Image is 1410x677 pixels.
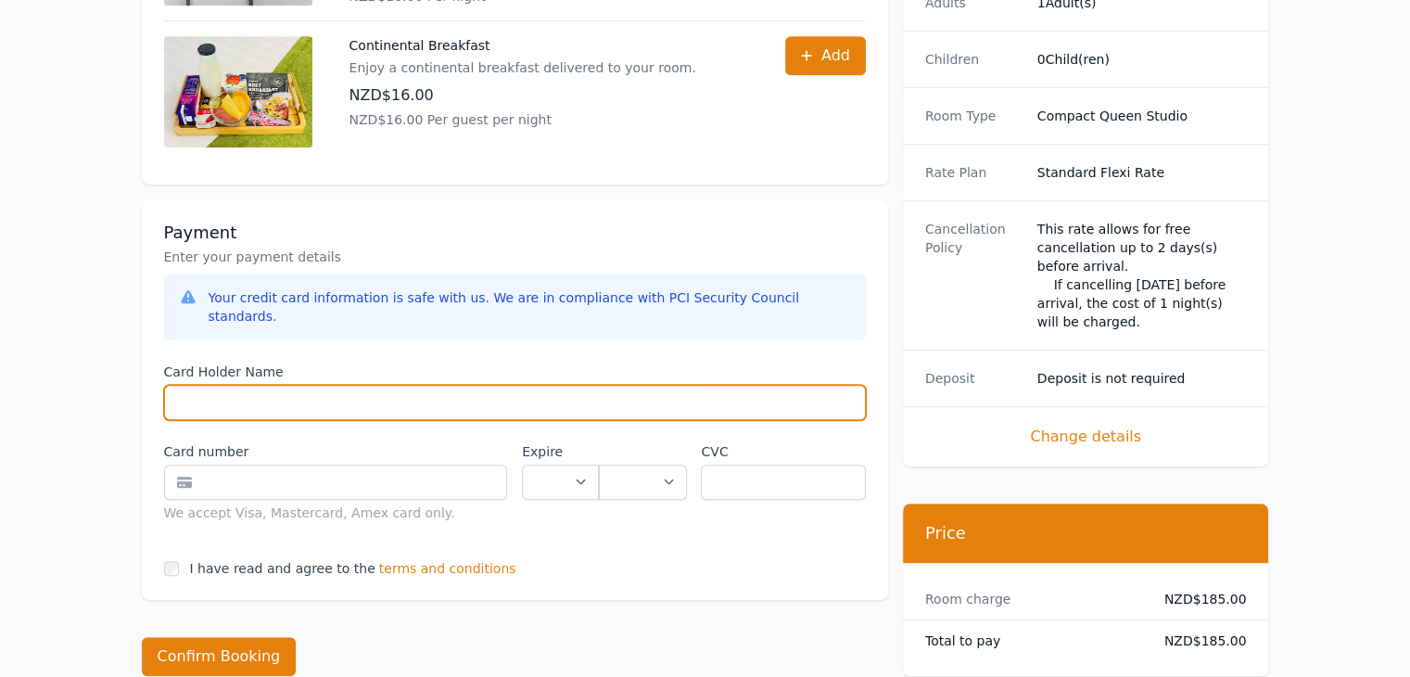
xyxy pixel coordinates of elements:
[821,45,850,67] span: Add
[349,36,696,55] p: Continental Breakfast
[599,442,686,461] label: .
[142,637,297,676] button: Confirm Booking
[925,107,1023,125] dt: Room Type
[1037,163,1247,182] dd: Standard Flexi Rate
[209,288,851,326] div: Your credit card information is safe with us. We are in compliance with PCI Security Council stan...
[164,442,508,461] label: Card number
[164,248,866,266] p: Enter your payment details
[925,369,1023,388] dt: Deposit
[925,50,1023,69] dt: Children
[164,36,312,147] img: Continental Breakfast
[925,522,1247,544] h3: Price
[785,36,866,75] button: Add
[164,363,866,381] label: Card Holder Name
[379,559,516,578] span: terms and conditions
[925,426,1247,448] span: Change details
[1150,632,1247,650] dd: NZD$185.00
[925,632,1135,650] dt: Total to pay
[349,58,696,77] p: Enjoy a continental breakfast delivered to your room.
[701,442,865,461] label: CVC
[164,504,508,522] div: We accept Visa, Mastercard, Amex card only.
[190,561,375,576] label: I have read and agree to the
[349,110,696,129] p: NZD$16.00 Per guest per night
[522,442,599,461] label: Expire
[1037,220,1247,331] div: This rate allows for free cancellation up to 2 days(s) before arrival. If cancelling [DATE] befor...
[1037,50,1247,69] dd: 0 Child(ren)
[1037,369,1247,388] dd: Deposit is not required
[925,163,1023,182] dt: Rate Plan
[349,84,696,107] p: NZD$16.00
[925,220,1023,331] dt: Cancellation Policy
[164,222,866,244] h3: Payment
[1037,107,1247,125] dd: Compact Queen Studio
[925,590,1135,608] dt: Room charge
[1150,590,1247,608] dd: NZD$185.00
